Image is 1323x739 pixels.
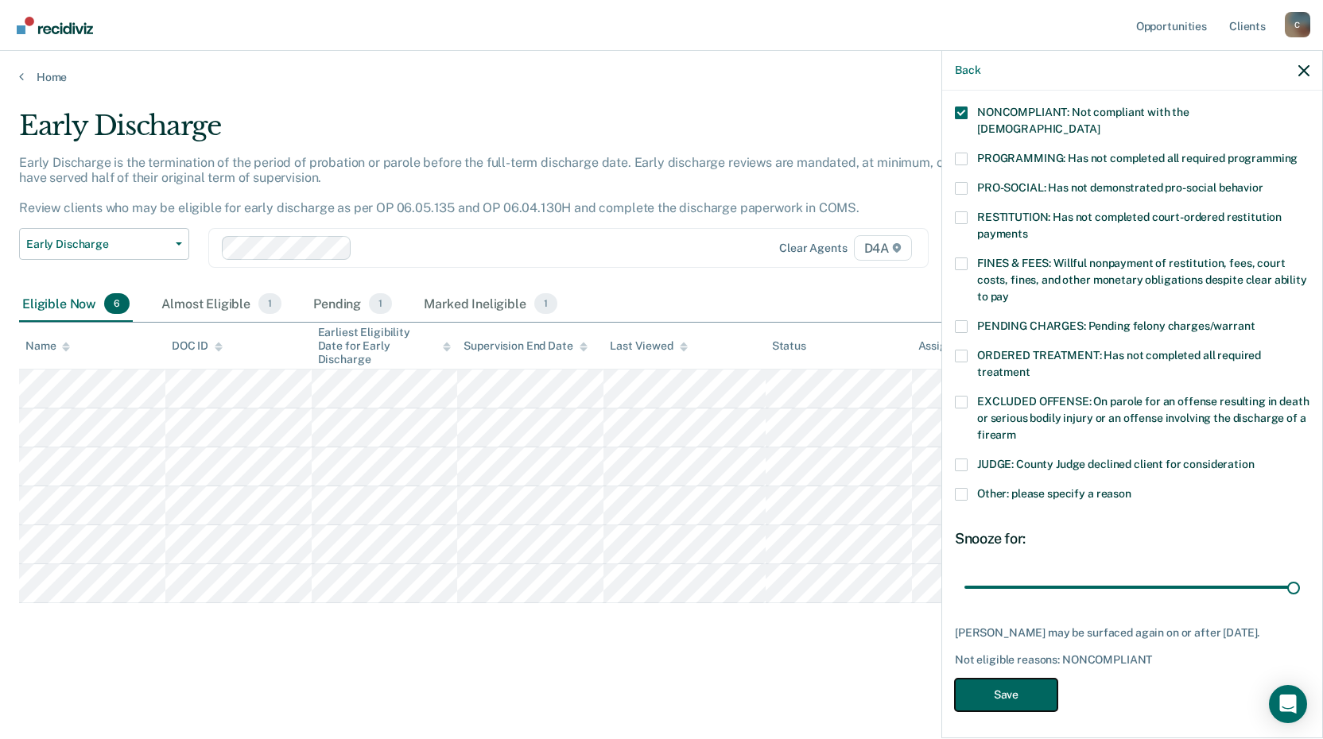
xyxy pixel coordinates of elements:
[1285,12,1310,37] div: C
[955,64,980,77] button: Back
[977,152,1298,164] span: PROGRAMMING: Has not completed all required programming
[19,155,1007,216] p: Early Discharge is the termination of the period of probation or parole before the full-term disc...
[977,458,1255,470] span: JUDGE: County Judge declined client for consideration
[421,287,561,322] div: Marked Ineligible
[172,339,223,353] div: DOC ID
[772,339,806,353] div: Status
[19,110,1011,155] div: Early Discharge
[955,679,1057,711] button: Save
[977,181,1263,194] span: PRO-SOCIAL: Has not demonstrated pro-social behavior
[318,326,452,366] div: Earliest Eligibility Date for Early Discharge
[977,395,1309,441] span: EXCLUDED OFFENSE: On parole for an offense resulting in death or serious bodily injury or an offe...
[977,349,1261,378] span: ORDERED TREATMENT: Has not completed all required treatment
[310,287,395,322] div: Pending
[19,287,133,322] div: Eligible Now
[258,293,281,314] span: 1
[17,17,93,34] img: Recidiviz
[1285,12,1310,37] button: Profile dropdown button
[104,293,130,314] span: 6
[158,287,285,322] div: Almost Eligible
[977,106,1189,135] span: NONCOMPLIANT: Not compliant with the [DEMOGRAPHIC_DATA]
[977,257,1307,303] span: FINES & FEES: Willful nonpayment of restitution, fees, court costs, fines, and other monetary obl...
[534,293,557,314] span: 1
[955,653,1309,667] div: Not eligible reasons: NONCOMPLIANT
[977,319,1255,332] span: PENDING CHARGES: Pending felony charges/warrant
[955,530,1309,547] div: Snooze for:
[977,211,1282,240] span: RESTITUTION: Has not completed court-ordered restitution payments
[955,626,1309,640] div: [PERSON_NAME] may be surfaced again on or after [DATE].
[779,242,847,255] div: Clear agents
[464,339,587,353] div: Supervision End Date
[25,339,70,353] div: Name
[19,70,1304,84] a: Home
[369,293,392,314] span: 1
[918,339,993,353] div: Assigned to
[854,235,912,261] span: D4A
[610,339,687,353] div: Last Viewed
[26,238,169,251] span: Early Discharge
[1269,685,1307,723] div: Open Intercom Messenger
[977,487,1131,500] span: Other: please specify a reason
